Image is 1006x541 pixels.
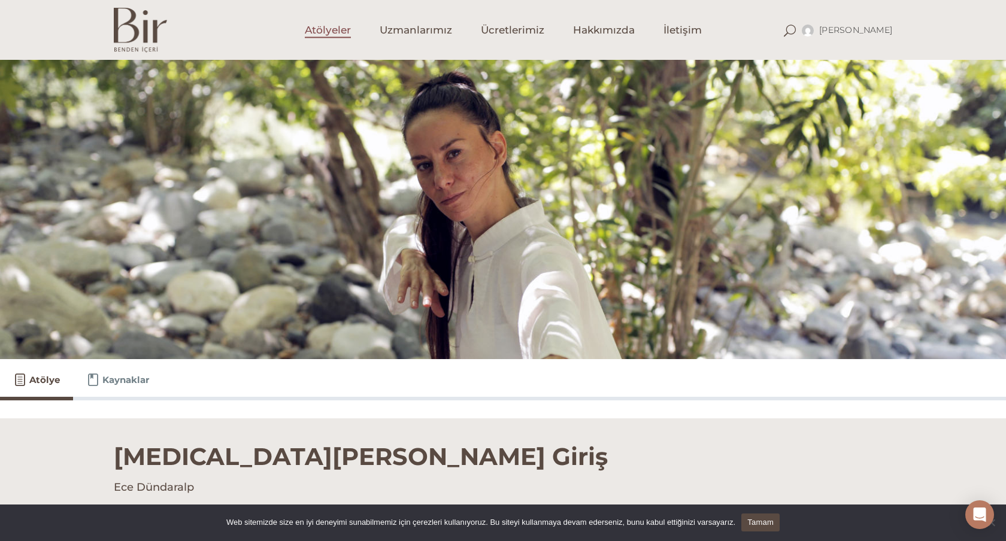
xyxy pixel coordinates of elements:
h1: [MEDICAL_DATA][PERSON_NAME] Giriş [114,418,892,471]
span: Hakkımızda [573,23,635,37]
span: Atölyeler [305,23,351,37]
div: Open Intercom Messenger [965,500,994,529]
span: Web sitemizde size en iyi deneyimi sunabilmemiz için çerezleri kullanıyoruz. Bu siteyi kullanmaya... [226,516,735,528]
span: Atölye [29,373,60,387]
span: [PERSON_NAME] [819,25,892,35]
a: Tamam [741,513,780,531]
span: Ücretlerimiz [481,23,544,37]
span: Uzmanlarımız [380,23,452,37]
span: İletişim [663,23,702,37]
h4: Ece Dündaralp [114,480,892,495]
span: Kaynaklar [102,373,149,387]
